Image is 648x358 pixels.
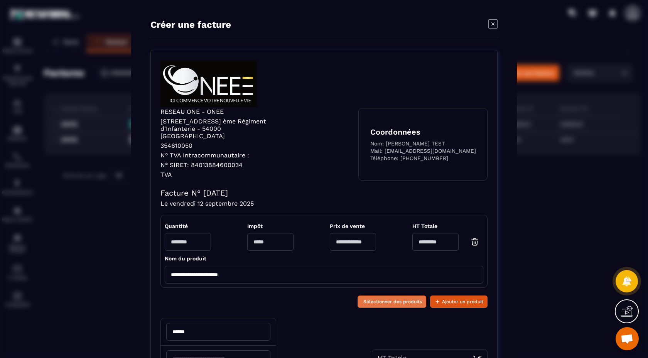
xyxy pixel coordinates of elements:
h4: Coordonnées [370,127,476,137]
p: [STREET_ADDRESS] ème Régiment d'Infanterie - 54000 [GEOGRAPHIC_DATA] [160,118,281,140]
p: 354610050 [160,142,281,149]
span: Quantité [165,223,211,229]
p: N° SIRET: 84013884600034 [160,161,281,169]
p: TVA [160,171,281,178]
span: Impôt [247,223,294,229]
span: Ajouter un produit [442,298,483,306]
span: Nom du produit [165,255,206,262]
p: Téléphone: [PHONE_NUMBER] [370,155,476,161]
button: Sélectionner des produits [358,296,426,308]
h4: Facture N° [DATE] [160,188,488,198]
p: Créer une facture [150,19,231,30]
div: Ouvrir le chat [616,327,639,350]
img: logo [160,60,257,108]
p: N° TVA Intracommunautaire : [160,152,281,159]
span: Sélectionner des produits [363,298,422,306]
button: Ajouter un produit [430,296,488,308]
span: Prix de vente [330,223,376,229]
p: Mail: [EMAIL_ADDRESS][DOMAIN_NAME] [370,148,476,155]
p: Nom: [PERSON_NAME] TEST [370,140,476,148]
p: RESEAU ONE - ONEE [160,108,281,115]
span: HT Totale [412,223,483,229]
h4: Le vendredi 12 septembre 2025 [160,200,488,207]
